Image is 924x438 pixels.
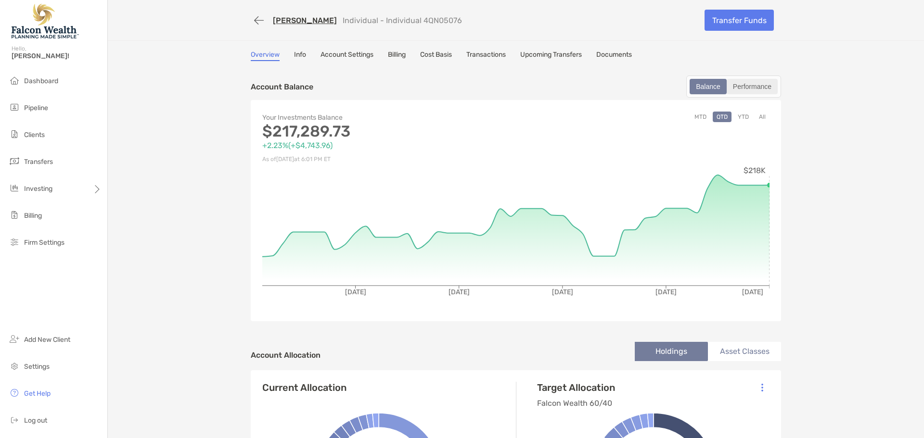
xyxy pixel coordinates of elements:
p: +2.23% ( +$4,743.96 ) [262,139,516,151]
li: Holdings [635,342,708,361]
p: $217,289.73 [262,125,516,138]
a: [PERSON_NAME] [273,16,337,25]
a: Transactions [466,50,506,61]
button: QTD [713,112,731,122]
img: transfers icon [9,155,20,167]
img: Icon List Menu [761,383,763,392]
img: clients icon [9,128,20,140]
a: Billing [388,50,406,61]
li: Asset Classes [708,342,781,361]
span: Dashboard [24,77,58,85]
span: Settings [24,363,50,371]
span: Log out [24,416,47,425]
img: pipeline icon [9,101,20,113]
a: Account Settings [321,50,373,61]
tspan: [DATE] [345,288,366,296]
tspan: [DATE] [552,288,573,296]
a: Overview [251,50,280,61]
img: investing icon [9,182,20,194]
button: MTD [691,112,710,122]
img: dashboard icon [9,75,20,86]
span: Add New Client [24,336,70,344]
a: Upcoming Transfers [520,50,582,61]
img: settings icon [9,360,20,372]
span: Billing [24,212,42,220]
p: Individual - Individual 4QN05076 [343,16,462,25]
div: Balance [691,80,726,93]
tspan: $218K [744,166,766,175]
img: get-help icon [9,387,20,399]
span: Get Help [24,389,51,398]
p: Falcon Wealth 60/40 [537,397,615,409]
span: Firm Settings [24,238,64,247]
tspan: [DATE] [742,288,763,296]
img: logout icon [9,414,20,425]
p: Your Investments Balance [262,112,516,124]
a: Cost Basis [420,50,452,61]
p: Account Balance [251,81,313,93]
h4: Target Allocation [537,382,615,393]
button: YTD [734,112,753,122]
span: Investing [24,185,52,193]
div: Performance [728,80,777,93]
span: Pipeline [24,104,48,112]
span: Transfers [24,158,53,166]
img: firm-settings icon [9,236,20,248]
a: Documents [596,50,632,61]
tspan: [DATE] [449,288,470,296]
p: As of [DATE] at 6:01 PM ET [262,153,516,165]
a: Transfer Funds [705,10,774,31]
img: billing icon [9,209,20,221]
a: Info [294,50,306,61]
img: add_new_client icon [9,333,20,345]
h4: Current Allocation [262,382,346,393]
span: [PERSON_NAME]! [12,52,102,60]
span: Clients [24,131,45,139]
tspan: [DATE] [655,288,677,296]
button: All [755,112,770,122]
div: segmented control [686,75,781,98]
h4: Account Allocation [251,350,321,360]
img: Falcon Wealth Planning Logo [12,4,79,38]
